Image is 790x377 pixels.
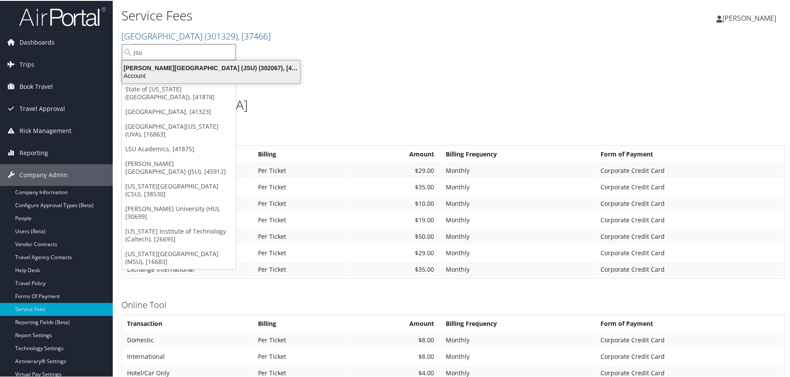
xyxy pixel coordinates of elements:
[121,298,785,310] h3: Online Tool
[254,211,349,227] td: Per Ticket
[349,179,441,194] td: $35.00
[205,29,238,41] span: ( 301329 )
[123,348,253,364] td: International
[349,244,441,260] td: $29.00
[20,97,65,119] span: Travel Approval
[254,261,349,276] td: Per Ticket
[122,118,236,141] a: [GEOGRAPHIC_DATA][US_STATE] (UVA), [16863]
[596,244,783,260] td: Corporate Credit Card
[117,63,305,71] div: [PERSON_NAME][GEOGRAPHIC_DATA] (JSU) (302067), [45912]
[19,6,106,26] img: airportal-logo.png
[349,146,441,161] th: Amount
[20,163,68,185] span: Company Admin
[441,195,595,211] td: Monthly
[441,211,595,227] td: Monthly
[716,4,785,30] a: [PERSON_NAME]
[121,129,785,141] h3: Full Service Agent
[122,141,236,156] a: LSU Academics, [41875]
[254,179,349,194] td: Per Ticket
[596,331,783,347] td: Corporate Credit Card
[20,53,34,75] span: Trips
[122,201,236,223] a: [PERSON_NAME] University (HU), [30699]
[349,195,441,211] td: $10.00
[254,228,349,244] td: Per Ticket
[349,211,441,227] td: $19.00
[122,223,236,246] a: [US_STATE] Institute of Technology (Caltech), [26695]
[596,211,783,227] td: Corporate Credit Card
[20,75,53,97] span: Book Travel
[596,195,783,211] td: Corporate Credit Card
[122,246,236,268] a: [US_STATE][GEOGRAPHIC_DATA] (MSU), [16683]
[254,331,349,347] td: Per Ticket
[441,146,595,161] th: Billing Frequency
[441,261,595,276] td: Monthly
[122,104,236,118] a: [GEOGRAPHIC_DATA], [41323]
[441,331,595,347] td: Monthly
[441,315,595,331] th: Billing Frequency
[20,31,55,52] span: Dashboards
[123,331,253,347] td: Domestic
[123,315,253,331] th: Transaction
[596,228,783,244] td: Corporate Credit Card
[349,228,441,244] td: $50.00
[121,95,785,113] h1: [GEOGRAPHIC_DATA]
[122,43,236,59] input: Search Accounts
[349,348,441,364] td: $8.00
[441,179,595,194] td: Monthly
[238,29,271,41] span: , [ 37466 ]
[20,119,72,141] span: Risk Management
[122,156,236,178] a: [PERSON_NAME][GEOGRAPHIC_DATA] (JSU), [45912]
[596,315,783,331] th: Form of Payment
[122,178,236,201] a: [US_STATE][GEOGRAPHIC_DATA] (CSU), [38530]
[596,348,783,364] td: Corporate Credit Card
[254,162,349,178] td: Per Ticket
[596,162,783,178] td: Corporate Credit Card
[122,81,236,104] a: State of [US_STATE] ([GEOGRAPHIC_DATA]), [41874]
[722,13,776,22] span: [PERSON_NAME]
[121,29,271,41] a: [GEOGRAPHIC_DATA]
[349,261,441,276] td: $35.00
[596,146,783,161] th: Form of Payment
[441,228,595,244] td: Monthly
[254,244,349,260] td: Per Ticket
[596,179,783,194] td: Corporate Credit Card
[254,146,349,161] th: Billing
[254,315,349,331] th: Billing
[349,315,441,331] th: Amount
[20,141,48,163] span: Reporting
[117,71,305,79] div: Account
[596,261,783,276] td: Corporate Credit Card
[121,6,564,24] h1: Service Fees
[254,348,349,364] td: Per Ticket
[441,348,595,364] td: Monthly
[441,244,595,260] td: Monthly
[349,331,441,347] td: $8.00
[254,195,349,211] td: Per Ticket
[349,162,441,178] td: $29.00
[441,162,595,178] td: Monthly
